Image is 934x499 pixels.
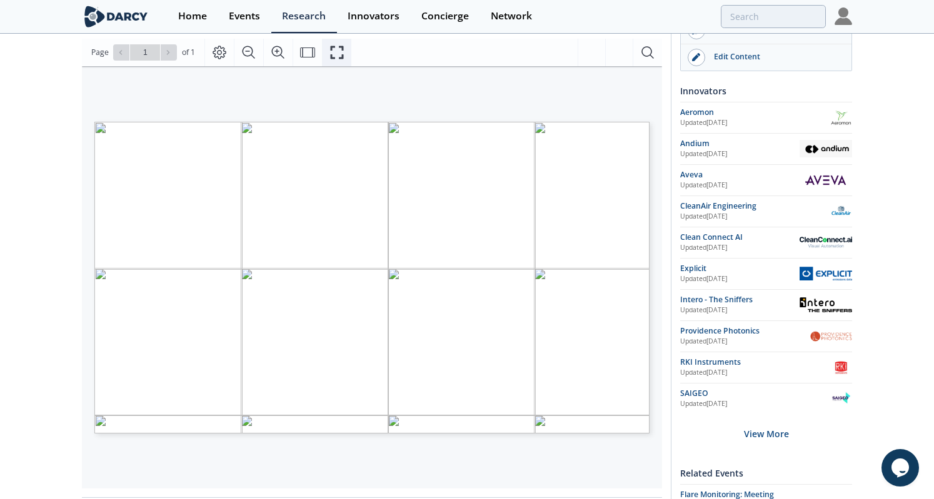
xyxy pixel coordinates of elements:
img: logo-wide.svg [82,6,150,27]
a: Aeromon Updated[DATE] Aeromon [680,107,852,129]
div: Edit Content [705,51,845,62]
div: Innovators [680,80,852,102]
img: SAIGEO [830,388,852,410]
div: Events [229,11,260,21]
div: Updated [DATE] [680,149,800,159]
a: Aveva Updated[DATE] Aveva [680,169,852,191]
div: Updated [DATE] [680,368,830,378]
a: Edit Content [681,44,851,71]
a: Andium Updated[DATE] Andium [680,138,852,160]
div: Network [491,11,532,21]
div: Intero - The Sniffers [680,294,800,305]
div: Aveva [680,169,800,180]
div: Updated [DATE] [680,180,800,190]
div: Innovators [348,11,399,21]
a: SAIGEO Updated[DATE] SAIGEO [680,388,852,410]
img: RKI Instruments [830,357,852,378]
div: Updated [DATE] [680,212,830,222]
a: Providence Photonics Updated[DATE] Providence Photonics [680,325,852,347]
div: Updated [DATE] [680,243,800,253]
div: Updated [DATE] [680,305,800,315]
div: Updated [DATE] [680,274,800,284]
iframe: chat widget [881,449,921,487]
div: Home [178,11,207,21]
div: Related Events [680,462,852,484]
img: Profile [835,7,852,25]
div: Providence Photonics [680,325,810,337]
input: Advanced Search [721,5,826,28]
div: CleanAir Engineering [680,200,830,212]
a: Explicit Updated[DATE] Explicit [680,263,852,285]
div: Updated [DATE] [680,337,810,347]
img: CleanAir Engineering [830,200,852,222]
a: Clean Connect AI Updated[DATE] Clean Connect AI [680,232,852,254]
a: RKI Instruments Updated[DATE] RKI Instruments [680,357,852,378]
div: Explicit [680,263,800,274]
img: Aveva [800,169,852,191]
a: CleanAir Engineering Updated[DATE] CleanAir Engineering [680,200,852,222]
div: View More [680,414,852,453]
div: Aeromon [680,107,830,118]
div: RKI Instruments [680,357,830,368]
div: Research [282,11,326,21]
div: Andium [680,138,800,149]
a: Intero - The Sniffers Updated[DATE] Intero - The Sniffers [680,294,852,316]
img: Providence Photonics [810,325,852,347]
div: Updated [DATE] [680,399,830,409]
img: Andium [800,140,852,157]
img: Aeromon [830,107,852,129]
img: Intero - The Sniffers [800,297,852,312]
img: Clean Connect AI [800,237,852,248]
div: SAIGEO [680,388,830,399]
div: Concierge [421,11,469,21]
img: Explicit [800,267,852,280]
div: Updated [DATE] [680,118,830,128]
div: Clean Connect AI [680,232,800,243]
